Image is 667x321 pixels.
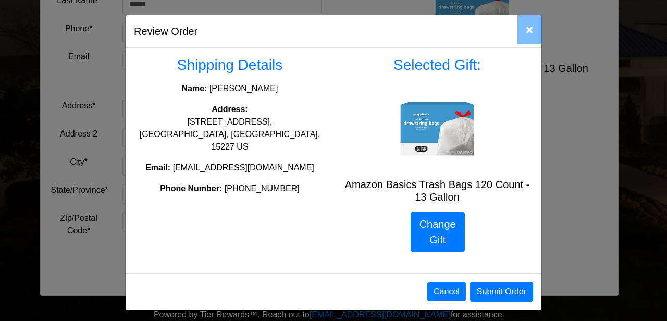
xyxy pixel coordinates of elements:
[341,56,533,74] h3: Selected Gift:
[526,22,533,36] span: ×
[225,184,300,193] span: [PHONE_NUMBER]
[134,23,197,39] h5: Review Order
[470,282,533,302] button: Submit Order
[411,212,465,252] a: Change Gift
[209,84,278,93] span: [PERSON_NAME]
[134,56,326,74] h3: Shipping Details
[182,84,207,93] strong: Name:
[427,282,466,301] button: Cancel
[396,87,479,170] img: Amazon Basics Trash Bags 120 Count - 13 Gallon
[173,163,314,172] span: [EMAIL_ADDRESS][DOMAIN_NAME]
[212,105,248,114] strong: Address:
[145,163,170,172] strong: Email:
[160,184,222,193] strong: Phone Number:
[341,178,533,203] h5: Amazon Basics Trash Bags 120 Count - 13 Gallon
[517,15,541,44] button: Close
[140,117,320,151] span: [STREET_ADDRESS], [GEOGRAPHIC_DATA], [GEOGRAPHIC_DATA], 15227 US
